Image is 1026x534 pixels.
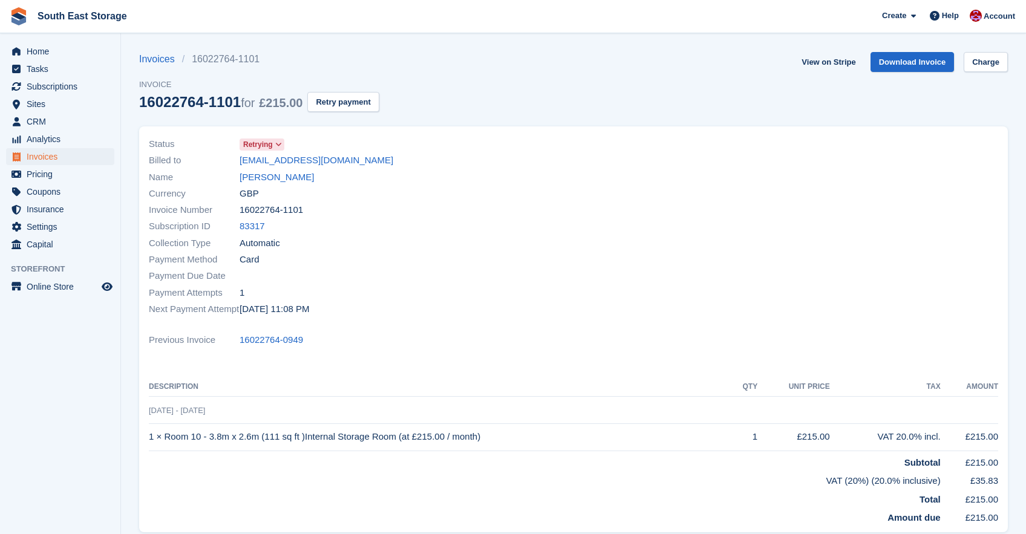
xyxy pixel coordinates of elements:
a: View on Stripe [797,52,860,72]
a: menu [6,43,114,60]
span: Sites [27,96,99,112]
span: Invoice [139,79,379,91]
span: Name [149,171,240,184]
span: 16022764-1101 [240,203,303,217]
td: 1 × Room 10 - 3.8m x 2.6m (111 sq ft )Internal Storage Room (at £215.00 / month) [149,423,731,451]
strong: Amount due [887,512,941,523]
span: Storefront [11,263,120,275]
strong: Total [920,494,941,504]
a: South East Storage [33,6,132,26]
td: £215.00 [941,488,998,507]
div: VAT 20.0% incl. [830,430,941,444]
span: Invoice Number [149,203,240,217]
a: Charge [964,52,1008,72]
span: Subscriptions [27,78,99,95]
th: Description [149,377,731,397]
a: 16022764-0949 [240,333,303,347]
span: Payment Method [149,253,240,267]
span: Status [149,137,240,151]
a: menu [6,166,114,183]
a: Download Invoice [871,52,955,72]
a: menu [6,60,114,77]
span: Subscription ID [149,220,240,233]
span: Account [984,10,1015,22]
span: Next Payment Attempt [149,302,240,316]
a: Invoices [139,52,182,67]
span: Home [27,43,99,60]
span: Capital [27,236,99,253]
span: Insurance [27,201,99,218]
button: Retry payment [307,92,379,112]
img: stora-icon-8386f47178a22dfd0bd8f6a31ec36ba5ce8667c1dd55bd0f319d3a0aa187defe.svg [10,7,28,25]
a: menu [6,218,114,235]
span: Payment Due Date [149,269,240,283]
span: Analytics [27,131,99,148]
td: £215.00 [941,451,998,469]
td: £215.00 [757,423,829,451]
td: £215.00 [941,423,998,451]
span: £215.00 [259,96,302,109]
th: QTY [731,377,757,397]
span: Collection Type [149,236,240,250]
span: Card [240,253,260,267]
a: Retrying [240,137,284,151]
a: [EMAIL_ADDRESS][DOMAIN_NAME] [240,154,393,168]
a: menu [6,113,114,130]
span: GBP [240,187,259,201]
span: 1 [240,286,244,300]
span: Tasks [27,60,99,77]
th: Amount [941,377,998,397]
span: Automatic [240,236,280,250]
span: Retrying [243,139,273,150]
td: £215.00 [941,506,998,525]
a: 83317 [240,220,265,233]
span: Invoices [27,148,99,165]
span: Payment Attempts [149,286,240,300]
a: menu [6,278,114,295]
td: VAT (20%) (20.0% inclusive) [149,469,941,488]
a: Preview store [100,279,114,294]
span: Create [882,10,906,22]
div: 16022764-1101 [139,94,302,110]
a: menu [6,236,114,253]
span: Settings [27,218,99,235]
a: menu [6,78,114,95]
img: Roger Norris [970,10,982,22]
span: Currency [149,187,240,201]
a: menu [6,131,114,148]
span: CRM [27,113,99,130]
time: 2025-08-26 22:08:58 UTC [240,302,310,316]
th: Unit Price [757,377,829,397]
span: for [241,96,255,109]
a: menu [6,183,114,200]
span: Help [942,10,959,22]
span: Previous Invoice [149,333,240,347]
strong: Subtotal [904,457,941,467]
span: Coupons [27,183,99,200]
a: menu [6,96,114,112]
span: [DATE] - [DATE] [149,406,205,415]
td: 1 [731,423,757,451]
td: £35.83 [941,469,998,488]
nav: breadcrumbs [139,52,379,67]
span: Billed to [149,154,240,168]
span: Pricing [27,166,99,183]
a: menu [6,201,114,218]
a: menu [6,148,114,165]
a: [PERSON_NAME] [240,171,314,184]
th: Tax [830,377,941,397]
span: Online Store [27,278,99,295]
